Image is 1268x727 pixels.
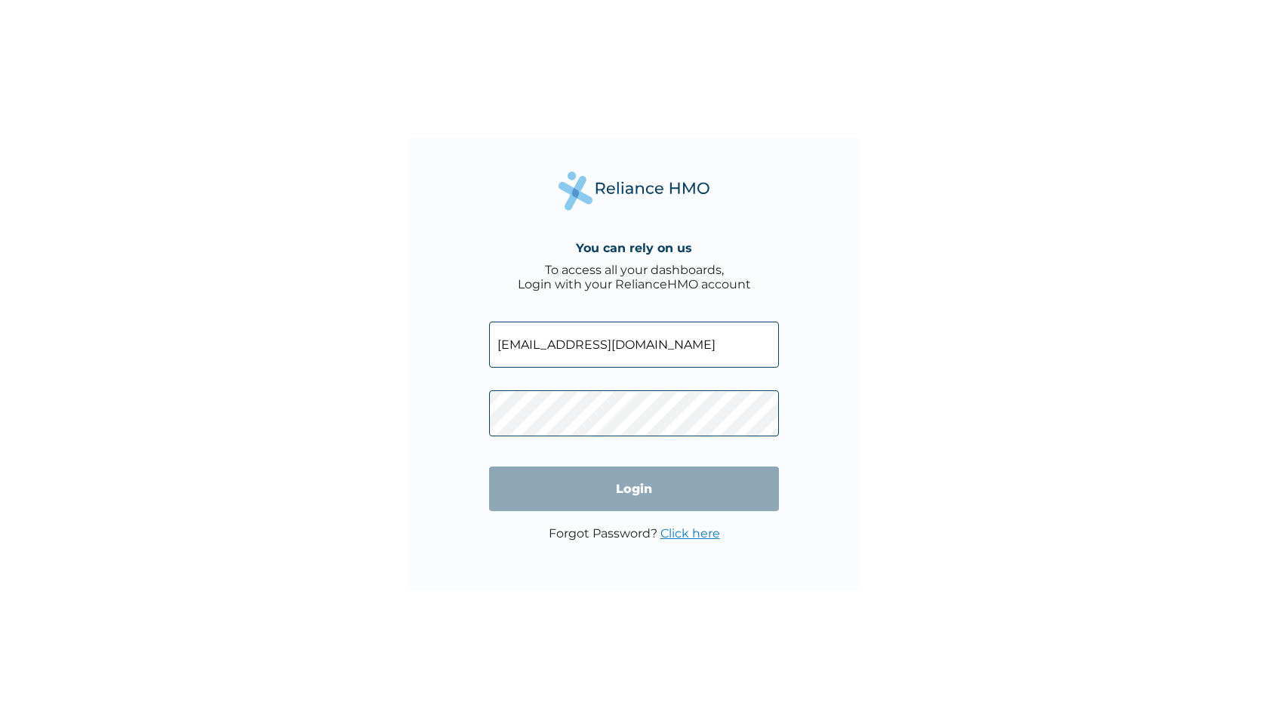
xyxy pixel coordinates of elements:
p: Forgot Password? [549,526,720,541]
a: Click here [660,526,720,541]
input: Login [489,467,779,511]
h4: You can rely on us [576,241,692,255]
input: Email address or HMO ID [489,322,779,368]
img: Reliance Health's Logo [559,171,709,210]
div: To access all your dashboards, Login with your RelianceHMO account [518,263,751,291]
